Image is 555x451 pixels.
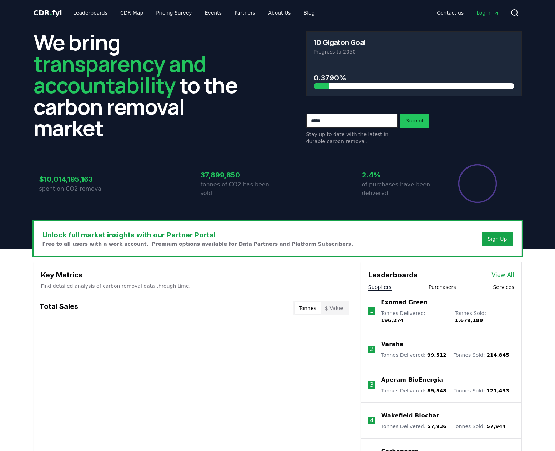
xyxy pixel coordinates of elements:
[39,185,116,193] p: spent on CO2 removal
[40,301,78,315] h3: Total Sales
[486,388,509,394] span: 121,433
[454,387,509,394] p: Tonnes Sold :
[229,6,261,19] a: Partners
[50,9,52,17] span: .
[42,230,353,240] h3: Unlock full market insights with our Partner Portal
[381,376,443,384] a: Aperam BioEnergia
[381,423,446,430] p: Tonnes Delivered :
[476,9,499,16] span: Log in
[34,31,249,139] h2: We bring to the carbon removal market
[42,240,353,247] p: Free to all users with a work account. Premium options available for Data Partners and Platform S...
[201,180,278,197] p: tonnes of CO2 has been sold
[34,8,62,18] a: CDR.fyi
[295,302,321,314] button: Tonnes
[39,174,116,185] h3: $10,014,195,163
[486,352,509,358] span: 214,845
[431,6,504,19] nav: Main
[306,131,398,145] p: Stay up to date with the latest in durable carbon removal.
[370,416,374,425] p: 4
[314,48,514,55] p: Progress to 2050
[454,423,506,430] p: Tonnes Sold :
[455,310,514,324] p: Tonnes Sold :
[262,6,296,19] a: About Us
[429,284,456,291] button: Purchasers
[492,271,514,279] a: View All
[471,6,504,19] a: Log in
[381,340,404,349] a: Varaha
[486,424,506,429] span: 57,944
[314,72,514,83] h3: 0.3790%
[370,307,373,315] p: 1
[368,270,418,280] h3: Leaderboards
[458,164,498,204] div: Percentage of sales delivered
[381,387,446,394] p: Tonnes Delivered :
[431,6,469,19] a: Contact us
[381,317,404,323] span: 196,274
[454,351,509,359] p: Tonnes Sold :
[362,170,439,180] h3: 2.4%
[427,388,446,394] span: 89,548
[482,232,513,246] button: Sign Up
[150,6,197,19] a: Pricing Survey
[381,351,446,359] p: Tonnes Delivered :
[368,284,392,291] button: Suppliers
[321,302,348,314] button: $ Value
[381,298,428,307] a: Exomad Green
[370,345,374,354] p: 2
[67,6,320,19] nav: Main
[201,170,278,180] h3: 37,899,850
[67,6,113,19] a: Leaderboards
[488,235,507,242] a: Sign Up
[370,381,374,389] p: 3
[41,282,348,290] p: Find detailed analysis of carbon removal data through time.
[41,270,348,280] h3: Key Metrics
[400,114,430,128] button: Submit
[455,317,483,323] span: 1,679,189
[34,9,62,17] span: CDR fyi
[427,424,446,429] span: 57,936
[493,284,514,291] button: Services
[199,6,227,19] a: Events
[115,6,149,19] a: CDR Map
[362,180,439,197] p: of purchases have been delivered
[427,352,446,358] span: 99,512
[381,411,439,420] a: Wakefield Biochar
[298,6,321,19] a: Blog
[34,49,206,100] span: transparency and accountability
[314,39,366,46] h3: 10 Gigaton Goal
[381,310,448,324] p: Tonnes Delivered :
